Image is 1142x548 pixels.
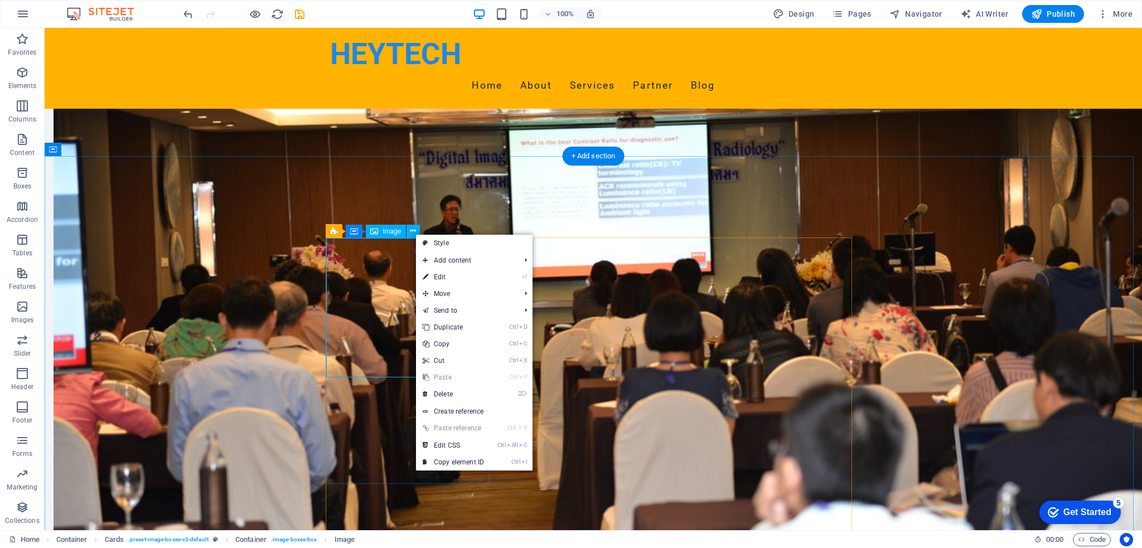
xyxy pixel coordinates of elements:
[497,442,506,449] i: Ctrl
[519,374,527,381] i: V
[889,8,942,20] span: Navigator
[521,458,527,465] i: I
[519,323,527,331] i: D
[416,336,491,352] a: CtrlCCopy
[509,357,518,364] i: Ctrl
[11,316,34,324] p: Images
[33,12,81,22] div: Get Started
[416,302,516,319] a: Send to
[416,386,491,402] a: ⌦Delete
[519,442,527,449] i: C
[416,319,491,336] a: CtrlDDuplicate
[1097,8,1133,20] span: More
[519,340,527,347] i: C
[956,5,1013,23] button: AI Writer
[509,340,518,347] i: Ctrl
[507,424,516,431] i: Ctrl
[1093,5,1137,23] button: More
[511,458,520,465] i: Ctrl
[768,5,819,23] div: Design (Ctrl+Alt+Y)
[563,147,625,166] div: + Add section
[507,442,518,449] i: Alt
[519,357,527,364] i: X
[522,273,527,280] i: ⏎
[9,6,90,29] div: Get Started 5 items remaining, 0% complete
[1078,533,1106,546] span: Code
[5,516,39,525] p: Collections
[335,533,355,546] span: Click to select. Double-click to edit
[832,8,871,20] span: Pages
[13,182,32,191] p: Boxes
[182,8,195,21] i: Undo: Change menu items (Ctrl+Z)
[416,269,491,285] a: ⏎Edit
[8,115,36,124] p: Columns
[12,416,32,425] p: Footer
[1034,533,1064,546] h6: Session time
[12,449,32,458] p: Forms
[7,483,37,492] p: Marketing
[293,8,306,21] i: Save (Ctrl+S)
[10,148,35,157] p: Content
[1046,533,1063,546] span: 00 00
[293,7,306,21] button: save
[509,374,518,381] i: Ctrl
[83,2,94,13] div: 5
[1054,535,1056,544] span: :
[56,533,88,546] span: Click to select. Double-click to edit
[14,349,31,358] p: Slider
[1022,5,1084,23] button: Publish
[9,282,36,291] p: Features
[8,48,36,57] p: Favorites
[271,533,317,546] span: . image-boxes-box
[768,5,819,23] button: Design
[181,7,195,21] button: undo
[235,533,267,546] span: Click to select. Double-click to edit
[12,249,32,258] p: Tables
[11,382,33,391] p: Header
[105,533,124,546] span: Click to select. Double-click to edit
[56,533,355,546] nav: breadcrumb
[416,437,491,454] a: CtrlAltCEdit CSS
[960,8,1009,20] span: AI Writer
[585,9,596,19] i: On resize automatically adjust zoom level to fit chosen device.
[1031,8,1075,20] span: Publish
[540,7,579,21] button: 100%
[416,369,491,386] a: CtrlVPaste
[416,454,491,471] a: CtrlICopy element ID
[9,533,40,546] a: Click to cancel selection. Double-click to open Pages
[773,8,815,20] span: Design
[248,7,262,21] button: Click here to leave preview mode and continue editing
[270,7,284,21] button: reload
[8,81,37,90] p: Elements
[271,8,284,21] i: Reload page
[416,403,533,420] a: Create reference
[517,424,522,431] i: ⇧
[416,285,516,302] span: Move
[885,5,947,23] button: Navigator
[128,533,209,546] span: . preset-image-boxes-v3-default
[518,390,527,397] i: ⌦
[1073,533,1111,546] button: Code
[416,252,516,269] span: Add content
[383,228,401,235] span: Image
[7,215,38,224] p: Accordion
[416,235,533,251] a: Style
[416,352,491,369] a: CtrlXCut
[64,7,148,21] img: Editor Logo
[509,323,518,331] i: Ctrl
[213,536,218,542] i: This element is a customizable preset
[416,420,491,437] a: Ctrl⇧VPaste reference
[524,424,527,431] i: V
[557,7,574,21] h6: 100%
[1120,533,1133,546] button: Usercentrics
[828,5,875,23] button: Pages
